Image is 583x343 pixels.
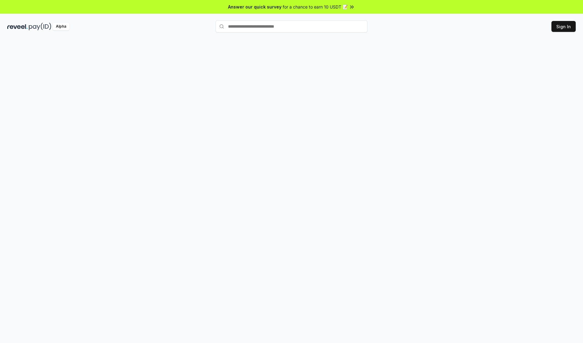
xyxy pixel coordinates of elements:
div: Alpha [53,23,70,30]
span: for a chance to earn 10 USDT 📝 [283,4,348,10]
img: reveel_dark [7,23,28,30]
span: Answer our quick survey [228,4,281,10]
img: pay_id [29,23,51,30]
button: Sign In [551,21,576,32]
